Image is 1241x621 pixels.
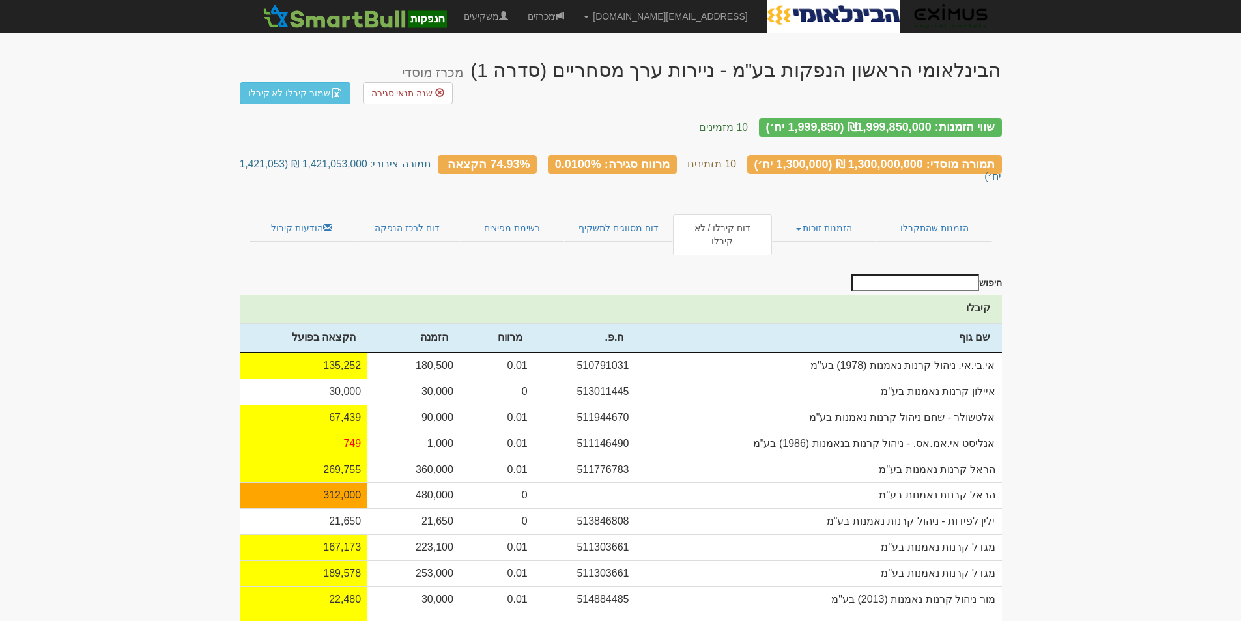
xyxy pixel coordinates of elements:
[877,214,991,242] a: הזמנות שהתקבלו
[402,59,1002,81] div: הבינלאומי הראשון הנפקות בע"מ - ניירות ערך מסחריים (סדרה 1) - הנפקה לציבור
[460,379,534,405] td: 0
[687,158,736,169] small: 10 מזמינים
[534,457,636,483] td: 511776783
[635,457,1001,483] td: הראל קרנות נאמנות בע"מ
[460,534,534,560] td: 0.01
[367,379,460,405] td: 30,000
[448,157,530,170] span: 74.93% הקצאה
[240,431,368,457] td: 749
[460,586,534,613] td: 0.01
[635,508,1001,534] td: ילין לפידות - ניהול קרנות נאמנות בע"מ
[460,405,534,431] td: 0.01
[367,405,460,431] td: 90,000
[259,3,451,29] img: SmartBull Logo
[635,323,1001,353] th: שם גוף
[772,214,877,242] a: הזמנות זוכות
[240,405,368,431] td: 67,439
[635,431,1001,457] td: אנליסט אי.אמ.אס. - ניהול קרנות בנאמנות (1986) בע"מ
[635,482,1001,508] td: הראל קרנות נאמנות בע"מ
[847,274,1002,291] label: חיפוש
[402,65,464,79] small: מכרז מוסדי
[240,534,368,560] td: 167,173
[747,155,1002,174] div: תמורה מוסדי: 1,300,000,000 ₪ (1,300,000 יח׳)
[635,586,1001,613] td: מור ניהול קרנות נאמנות (2013) בע"מ
[371,88,433,98] span: שנה תנאי סגירה
[534,379,636,405] td: 513011445
[534,431,636,457] td: 511146490
[367,508,460,534] td: 21,650
[548,155,677,174] div: מרווח סגירה: 0.0100%
[851,274,979,291] input: חיפוש
[460,431,534,457] td: 0.01
[240,482,368,508] td: 312,000
[367,534,460,560] td: 223,100
[635,405,1001,431] td: אלטשולר - שחם ניהול קרנות נאמנות בע"מ
[240,353,368,379] td: 135,252
[240,508,368,534] td: 21,650
[367,560,460,586] td: 253,000
[367,353,460,379] td: 180,500
[240,158,1002,181] small: תמורה ציבורי: 1,421,053,000 ₪ (1,421,053 יח׳)
[367,586,460,613] td: 30,000
[534,560,636,586] td: 511303661
[354,214,459,242] a: דוח לרכז הנפקה
[564,214,673,242] a: דוח מסווגים לתשקיף
[460,353,534,379] td: 0.01
[635,353,1001,379] td: אי.בי.אי. ניהול קרנות נאמנות (1978) בע"מ
[363,82,453,104] a: שנה תנאי סגירה
[534,405,636,431] td: 511944670
[759,118,1002,137] div: שווי הזמנות: ₪1,999,850,000 (1,999,850 יח׳)
[367,482,460,508] td: 480,000
[240,82,351,104] a: שמור קיבלו לא קיבלו
[635,534,1001,560] td: מגדל קרנות נאמנות בע"מ
[635,560,1001,586] td: מגדל קרנות נאמנות בע"מ
[460,482,534,508] td: 0
[534,323,636,353] th: ח.פ.
[367,457,460,483] td: 360,000
[673,214,771,255] a: דוח קיבלו / לא קיבלו
[240,323,368,353] th: הקצאה בפועל
[534,534,636,560] td: 511303661
[240,295,1002,323] th: קיבלו
[459,214,563,242] a: רשימת מפיצים
[460,508,534,534] td: 0
[240,457,368,483] td: 269,755
[460,560,534,586] td: 0.01
[367,323,460,353] th: הזמנה
[699,122,748,133] small: 10 מזמינים
[240,586,368,613] td: 22,480
[534,508,636,534] td: 513846808
[635,379,1001,405] td: איילון קרנות נאמנות בע"מ
[460,457,534,483] td: 0.01
[460,323,534,353] th: מרווח
[534,353,636,379] td: 510791031
[250,214,354,242] a: הודעות קיבול
[367,431,460,457] td: 1,000
[240,379,368,405] td: 30,000
[332,88,342,98] img: excel-file-white.png
[534,586,636,613] td: 514884485
[240,560,368,586] td: 189,578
